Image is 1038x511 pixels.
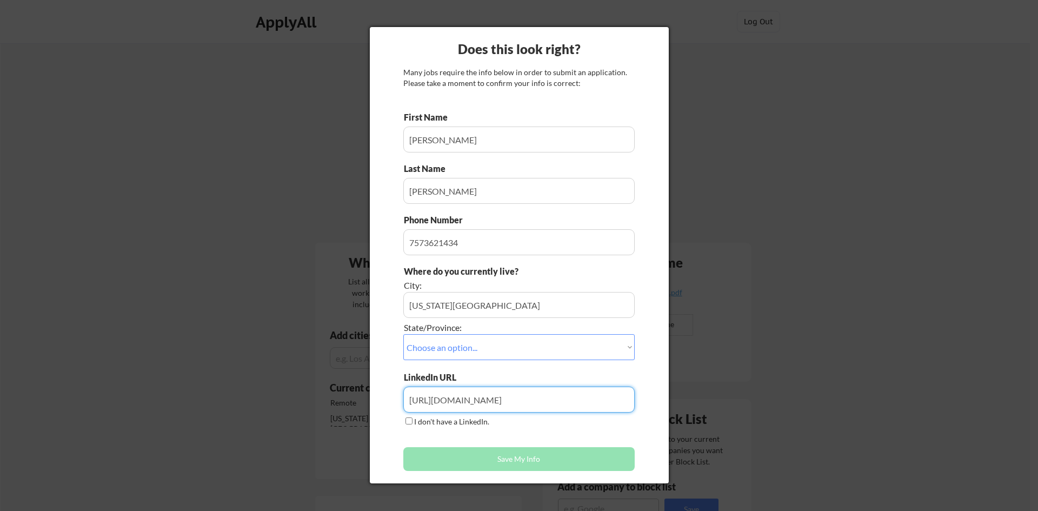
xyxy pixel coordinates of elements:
[414,417,489,426] label: I don't have a LinkedIn.
[404,163,456,175] div: Last Name
[403,127,635,152] input: Type here...
[404,280,574,291] div: City:
[404,371,484,383] div: LinkedIn URL
[403,447,635,471] button: Save My Info
[403,292,635,318] input: e.g. Los Angeles
[403,387,635,413] input: Type here...
[404,322,574,334] div: State/Province:
[370,40,669,58] div: Does this look right?
[403,67,635,88] div: Many jobs require the info below in order to submit an application. Please take a moment to confi...
[403,229,635,255] input: Type here...
[403,178,635,204] input: Type here...
[404,111,456,123] div: First Name
[404,214,469,226] div: Phone Number
[404,266,574,277] div: Where do you currently live?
